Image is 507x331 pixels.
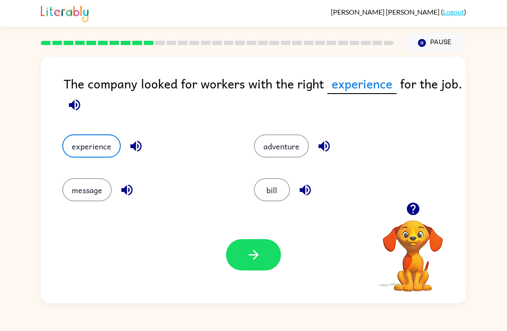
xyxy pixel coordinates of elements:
span: experience [327,74,397,94]
button: bill [254,178,290,201]
span: [PERSON_NAME] [PERSON_NAME] [331,8,441,16]
img: Literably [41,3,89,22]
div: The company looked for workers with the right for the job. [64,74,466,117]
button: adventure [254,134,309,158]
button: experience [62,134,121,158]
a: Logout [443,8,464,16]
video: Your browser must support playing .mp4 files to use Literably. Please try using another browser. [370,207,456,293]
button: message [62,178,112,201]
button: Pause [404,33,466,53]
div: ( ) [331,8,466,16]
